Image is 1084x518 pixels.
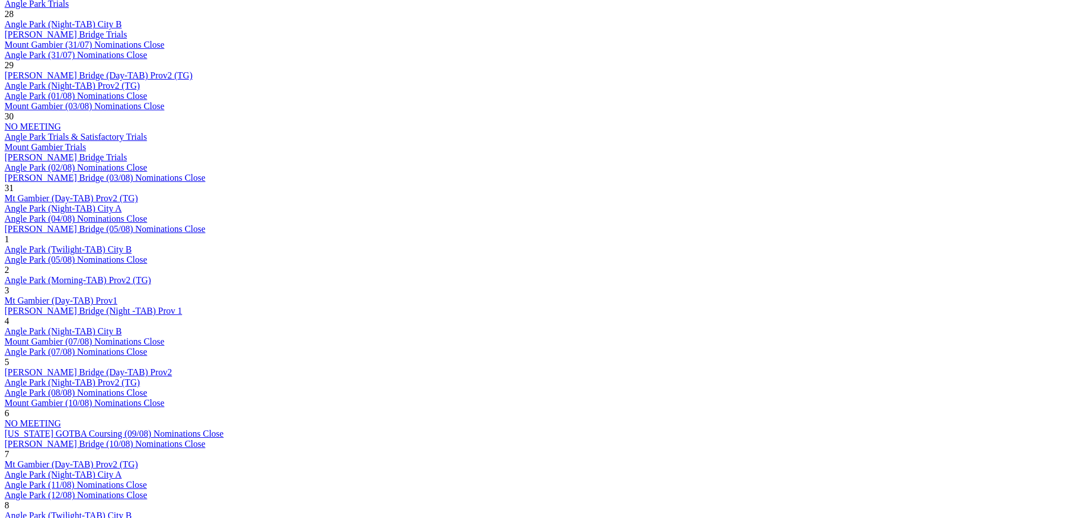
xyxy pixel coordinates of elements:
[5,81,140,90] a: Angle Park (Night-TAB) Prov2 (TG)
[5,224,205,234] a: [PERSON_NAME] Bridge (05/08) Nominations Close
[5,30,127,39] a: [PERSON_NAME] Bridge Trials
[5,490,147,500] a: Angle Park (12/08) Nominations Close
[5,408,9,418] span: 6
[5,265,9,275] span: 2
[5,480,147,490] a: Angle Park (11/08) Nominations Close
[5,429,224,438] a: [US_STATE] GOTBA Coursing (09/08) Nominations Close
[5,296,117,305] a: Mt Gambier (Day-TAB) Prov1
[5,316,9,326] span: 4
[5,193,138,203] a: Mt Gambier (Day-TAB) Prov2 (TG)
[5,101,164,111] a: Mount Gambier (03/08) Nominations Close
[5,357,9,367] span: 5
[5,418,61,428] a: NO MEETING
[5,152,127,162] a: [PERSON_NAME] Bridge Trials
[5,255,147,264] a: Angle Park (05/08) Nominations Close
[5,439,205,449] a: [PERSON_NAME] Bridge (10/08) Nominations Close
[5,132,147,142] a: Angle Park Trials & Satisfactory Trials
[5,71,192,80] a: [PERSON_NAME] Bridge (Day-TAB) Prov2 (TG)
[5,50,147,60] a: Angle Park (31/07) Nominations Close
[5,91,147,101] a: Angle Park (01/08) Nominations Close
[5,204,122,213] a: Angle Park (Night-TAB) City A
[5,142,86,152] a: Mount Gambier Trials
[5,183,14,193] span: 31
[5,470,122,479] a: Angle Park (Night-TAB) City A
[5,398,164,408] a: Mount Gambier (10/08) Nominations Close
[5,173,205,183] a: [PERSON_NAME] Bridge (03/08) Nominations Close
[5,122,61,131] a: NO MEETING
[5,245,131,254] a: Angle Park (Twilight-TAB) City B
[5,275,151,285] a: Angle Park (Morning-TAB) Prov2 (TG)
[5,40,164,49] a: Mount Gambier (31/07) Nominations Close
[5,326,122,336] a: Angle Park (Night-TAB) City B
[5,347,147,357] a: Angle Park (07/08) Nominations Close
[5,234,9,244] span: 1
[5,378,140,387] a: Angle Park (Night-TAB) Prov2 (TG)
[5,163,147,172] a: Angle Park (02/08) Nominations Close
[5,388,147,397] a: Angle Park (08/08) Nominations Close
[5,337,164,346] a: Mount Gambier (07/08) Nominations Close
[5,60,14,70] span: 29
[5,500,9,510] span: 8
[5,285,9,295] span: 3
[5,19,122,29] a: Angle Park (Night-TAB) City B
[5,449,9,459] span: 7
[5,306,182,316] a: [PERSON_NAME] Bridge (Night -TAB) Prov 1
[5,459,138,469] a: Mt Gambier (Day-TAB) Prov2 (TG)
[5,9,14,19] span: 28
[5,111,14,121] span: 30
[5,367,172,377] a: [PERSON_NAME] Bridge (Day-TAB) Prov2
[5,214,147,223] a: Angle Park (04/08) Nominations Close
